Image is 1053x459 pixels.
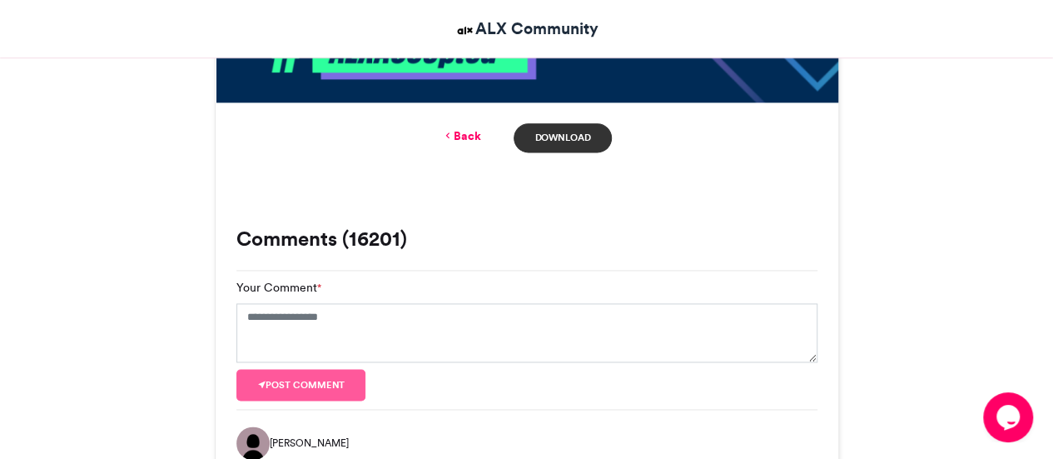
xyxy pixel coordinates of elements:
h3: Comments (16201) [236,229,817,249]
a: ALX Community [454,17,599,41]
a: Back [441,127,480,145]
a: Download [514,123,611,152]
span: [PERSON_NAME] [270,436,349,451]
iframe: chat widget [983,392,1036,442]
img: ALX Community [454,20,475,41]
label: Your Comment [236,279,321,297]
button: Post comment [236,369,366,401]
